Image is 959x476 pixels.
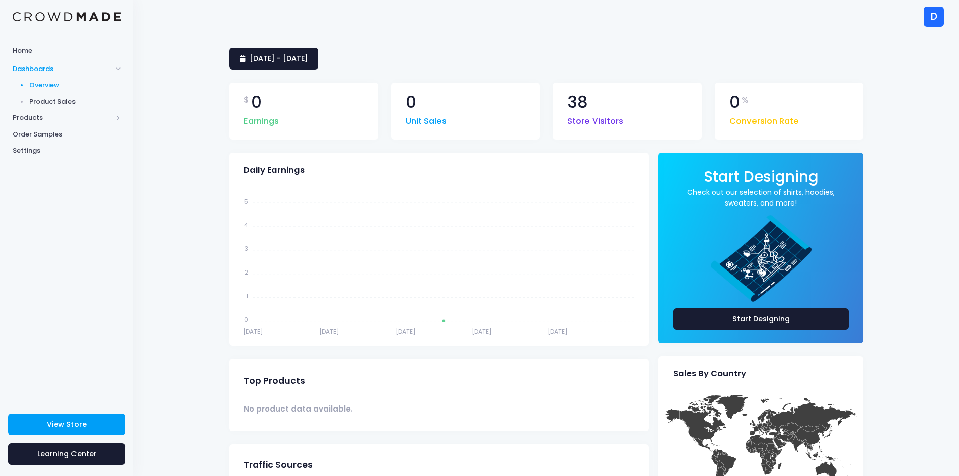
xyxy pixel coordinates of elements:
[244,376,305,386] span: Top Products
[244,221,248,229] tspan: 4
[250,53,308,63] span: [DATE] - [DATE]
[29,97,121,107] span: Product Sales
[243,327,263,335] tspan: [DATE]
[396,327,416,335] tspan: [DATE]
[244,165,305,175] span: Daily Earnings
[245,268,248,277] tspan: 2
[229,48,318,70] a: [DATE] - [DATE]
[406,110,447,128] span: Unit Sales
[244,460,313,470] span: Traffic Sources
[13,129,121,140] span: Order Samples
[673,187,849,209] a: Check out our selection of shirts, hoodies, sweaters, and more!
[704,166,819,187] span: Start Designing
[244,403,353,415] span: No product data available.
[673,308,849,330] a: Start Designing
[29,80,121,90] span: Overview
[924,7,944,27] div: D
[406,94,416,111] span: 0
[704,175,819,184] a: Start Designing
[244,197,248,206] tspan: 5
[246,292,248,300] tspan: 1
[567,94,588,111] span: 38
[244,94,249,106] span: $
[319,327,339,335] tspan: [DATE]
[37,449,97,459] span: Learning Center
[567,110,623,128] span: Store Visitors
[47,419,87,429] span: View Store
[13,46,121,56] span: Home
[13,64,112,74] span: Dashboards
[13,146,121,156] span: Settings
[472,327,492,335] tspan: [DATE]
[8,414,125,435] a: View Store
[13,113,112,123] span: Products
[729,94,740,111] span: 0
[742,94,749,106] span: %
[729,110,799,128] span: Conversion Rate
[8,443,125,465] a: Learning Center
[13,12,121,22] img: Logo
[244,110,279,128] span: Earnings
[245,244,248,253] tspan: 3
[673,369,746,379] span: Sales By Country
[251,94,262,111] span: 0
[244,315,248,324] tspan: 0
[548,327,568,335] tspan: [DATE]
